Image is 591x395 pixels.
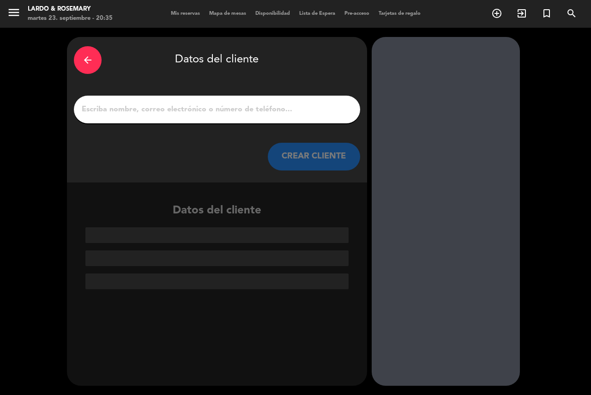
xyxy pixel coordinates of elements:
button: CREAR CLIENTE [268,143,360,170]
input: Escriba nombre, correo electrónico o número de teléfono... [81,103,353,116]
i: menu [7,6,21,19]
i: arrow_back [82,55,93,66]
div: Datos del cliente [74,44,360,76]
span: Tarjetas de regalo [374,11,425,16]
i: exit_to_app [516,8,527,19]
i: turned_in_not [541,8,552,19]
div: martes 23. septiembre - 20:35 [28,14,113,23]
span: Mapa de mesas [205,11,251,16]
button: menu [7,6,21,23]
span: Mis reservas [166,11,205,16]
i: search [566,8,577,19]
i: add_circle_outline [491,8,502,19]
span: Disponibilidad [251,11,295,16]
div: Datos del cliente [67,202,367,289]
div: Lardo & Rosemary [28,5,113,14]
span: Lista de Espera [295,11,340,16]
span: Pre-acceso [340,11,374,16]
